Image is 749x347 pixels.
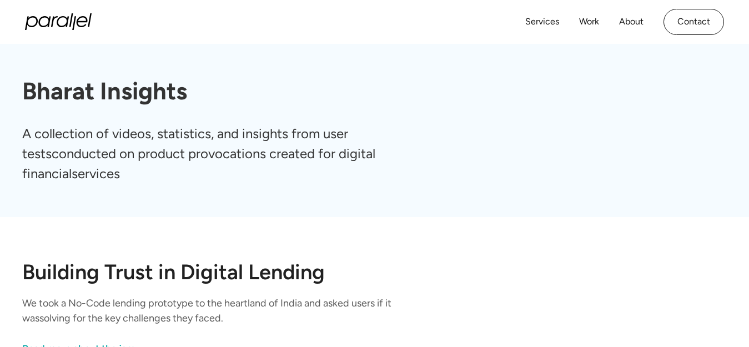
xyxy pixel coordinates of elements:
a: Work [579,14,599,30]
a: Services [525,14,559,30]
a: About [619,14,644,30]
a: Contact [663,9,724,35]
a: home [25,13,92,30]
h2: Building Trust in Digital Lending [22,261,727,283]
p: We took a No-Code lending prototype to the heartland of India and asked users if it wassolving fo... [22,296,438,326]
h1: Bharat Insights [22,77,727,106]
p: A collection of videos, statistics, and insights from user testsconducted on product provocations... [22,124,419,184]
